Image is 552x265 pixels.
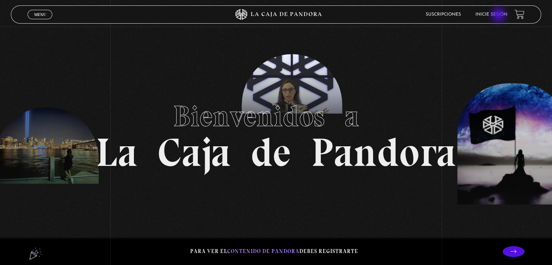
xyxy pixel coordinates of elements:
a: Inicie sesión [475,12,507,17]
span: contenido de Pandora [227,248,299,254]
a: View your shopping cart [515,9,524,19]
span: Menu [34,12,46,17]
span: Cerrar [32,18,49,23]
span: Bienvenidos a [173,99,379,134]
p: Para ver el debes registrarte [190,246,358,256]
a: Suscripciones [426,12,461,17]
h1: La Caja de Pandora [96,93,456,172]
